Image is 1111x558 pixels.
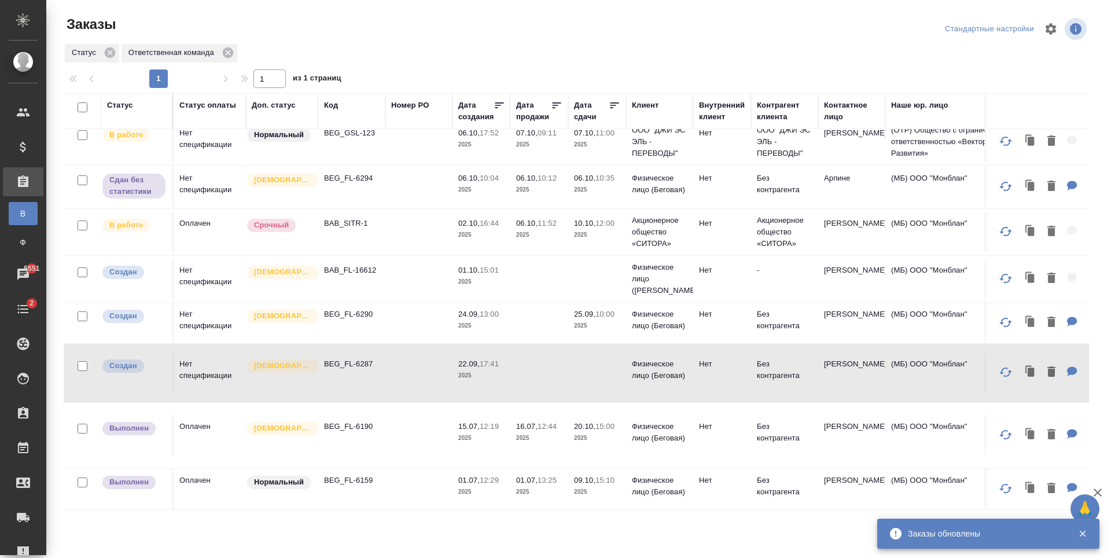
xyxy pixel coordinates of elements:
[818,212,885,252] td: [PERSON_NAME]
[574,476,595,484] p: 09.10,
[992,127,1020,155] button: Обновить
[757,309,812,332] p: Без контрагента
[516,486,562,498] p: 2025
[885,303,1024,343] td: (МБ) ООО "Монблан"
[174,353,246,393] td: Нет спецификации
[324,358,380,370] p: BEG_FL-6287
[254,360,312,372] p: [DEMOGRAPHIC_DATA]
[885,259,1024,299] td: (МБ) ООО "Монблан"
[1070,494,1099,523] button: 🙏
[574,129,595,137] p: 07.10,
[458,370,505,381] p: 2025
[246,421,312,436] div: Выставляется автоматически для первых 3 заказов нового контактного лица. Особое внимание
[595,219,615,227] p: 12:00
[458,320,505,332] p: 2025
[699,475,745,486] p: Нет
[1037,15,1065,43] span: Настроить таблицу
[458,174,480,182] p: 06.10,
[9,231,38,254] a: Ф
[1042,175,1061,199] button: Удалить
[254,174,312,186] p: [DEMOGRAPHIC_DATA]
[574,174,595,182] p: 06.10,
[595,476,615,484] p: 15:10
[632,309,687,332] p: Физическое лицо (Беговая)
[632,215,687,249] p: Акционерное общество «СИТОРА»
[101,172,167,200] div: Выставляет ПМ, когда заказ сдан КМу, но начисления еще не проведены
[174,122,246,162] td: Нет спецификации
[107,100,133,111] div: Статус
[516,184,562,196] p: 2025
[480,476,499,484] p: 12:29
[516,422,538,431] p: 16.07,
[757,265,812,276] p: -
[9,202,38,225] a: В
[632,475,687,498] p: Физическое лицо (Беговая)
[574,486,620,498] p: 2025
[516,100,551,123] div: Дата продажи
[699,218,745,229] p: Нет
[538,174,557,182] p: 10:12
[908,528,1061,539] div: Заказы обновлены
[458,266,480,274] p: 01.10,
[64,15,116,34] span: Заказы
[458,139,505,150] p: 2025
[174,167,246,207] td: Нет спецификации
[324,475,380,486] p: BEG_FL-6159
[1020,477,1042,501] button: Клонировать
[574,310,595,318] p: 25.09,
[246,265,312,280] div: Выставляется автоматически для первых 3 заказов нового контактного лица. Особое внимание
[1020,267,1042,291] button: Клонировать
[1020,130,1042,153] button: Клонировать
[101,475,167,490] div: Выставляет ПМ после сдачи и проведения начислений. Последний этап для ПМа
[595,129,615,137] p: 11:00
[458,432,505,444] p: 2025
[1042,423,1061,447] button: Удалить
[574,100,609,123] div: Дата сдачи
[1065,18,1089,40] span: Посмотреть информацию
[254,129,304,141] p: Нормальный
[595,422,615,431] p: 15:00
[699,309,745,320] p: Нет
[885,167,1024,207] td: (МБ) ООО "Монблан"
[480,359,499,368] p: 17:41
[174,415,246,456] td: Оплачен
[324,265,380,276] p: BAB_FL-16612
[246,475,312,490] div: Статус по умолчанию для стандартных заказов
[818,415,885,456] td: [PERSON_NAME]
[1020,175,1042,199] button: Клонировать
[1020,311,1042,335] button: Клонировать
[23,298,41,309] span: 2
[174,469,246,509] td: Оплачен
[1042,220,1061,244] button: Удалить
[818,167,885,207] td: Арпине
[538,476,557,484] p: 13:25
[109,360,137,372] p: Создан
[757,124,812,159] p: ООО "ДЖИ ЭС ЭЛЬ - ПЕРЕВОДЫ"
[324,218,380,229] p: BAB_SITR-1
[324,309,380,320] p: BEG_FL-6290
[885,469,1024,509] td: (МБ) ООО "Монблан"
[252,100,296,111] div: Доп. статус
[699,172,745,184] p: Нет
[14,237,32,248] span: Ф
[65,44,119,63] div: Статус
[757,475,812,498] p: Без контрагента
[516,139,562,150] p: 2025
[992,475,1020,502] button: Обновить
[101,309,167,324] div: Выставляется автоматически при создании заказа
[632,124,687,159] p: ООО "ДЖИ ЭС ЭЛЬ - ПЕРЕВОДЫ"
[1042,311,1061,335] button: Удалить
[538,129,557,137] p: 09:11
[885,353,1024,393] td: (МБ) ООО "Монблан"
[574,320,620,332] p: 2025
[480,310,499,318] p: 13:00
[458,129,480,137] p: 06.10,
[538,219,557,227] p: 11:52
[324,100,338,111] div: Код
[516,432,562,444] p: 2025
[1042,477,1061,501] button: Удалить
[516,229,562,241] p: 2025
[458,276,505,288] p: 2025
[632,172,687,196] p: Физическое лицо (Беговая)
[757,215,812,249] p: Акционерное общество «СИТОРА»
